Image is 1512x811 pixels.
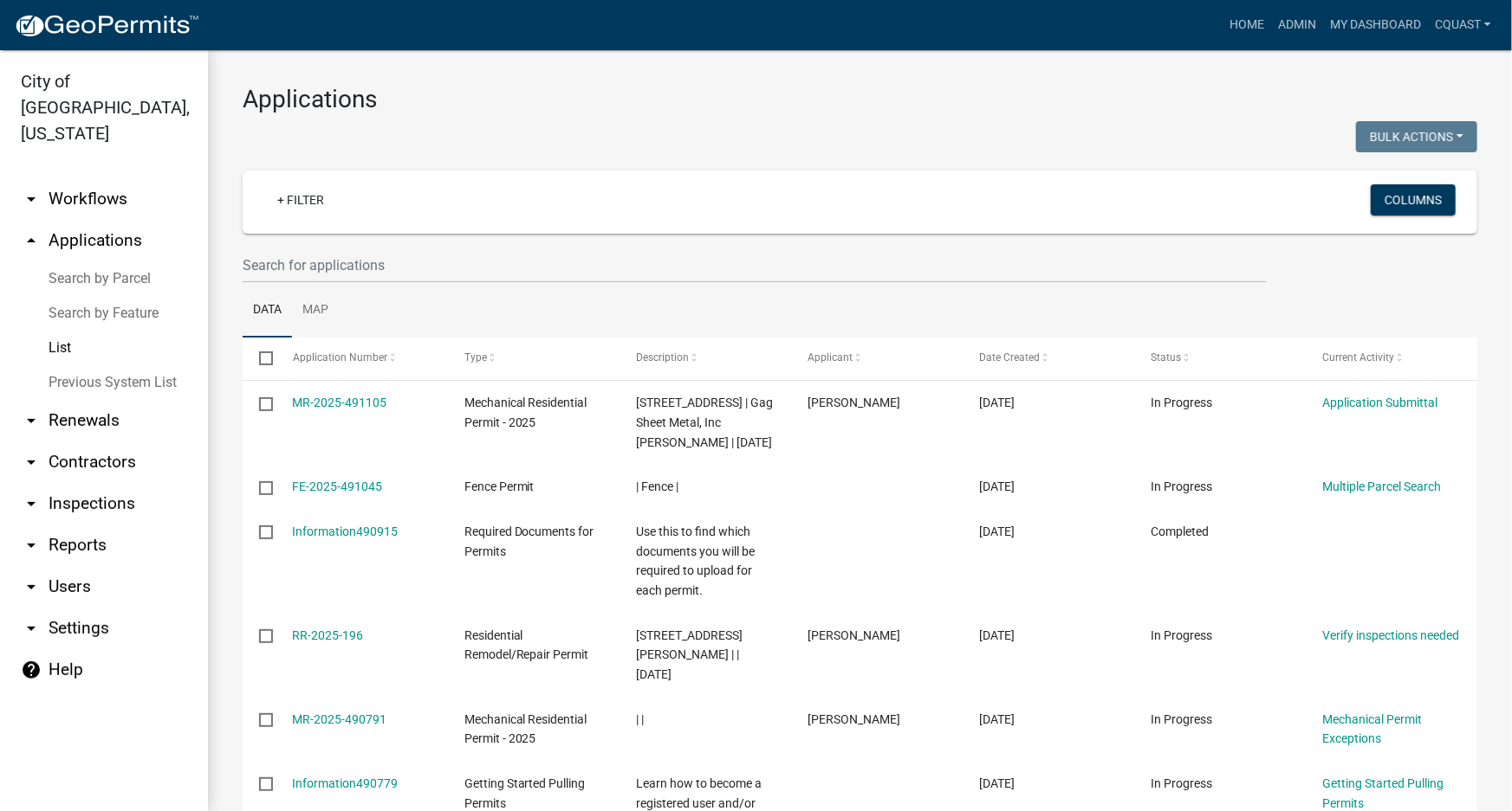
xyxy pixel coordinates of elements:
[21,189,42,209] i: arrow_drop_down
[21,618,42,639] i: arrow_drop_down
[21,452,42,473] i: arrow_drop_down
[293,712,387,726] a: MR-2025-490791
[1322,480,1441,493] a: Multiple Parcel Search
[620,338,791,379] datatable-header-cell: Description
[243,283,292,338] a: Data
[636,712,644,726] span: | |
[979,628,1015,642] span: 10/10/2025
[464,628,589,662] span: Residential Remodel/Repair Permit
[464,712,587,746] span: Mechanical Residential Permit - 2025
[636,628,743,682] span: 806 PAYNE ST S | | 10/10/2025
[979,480,1015,493] span: 10/10/2025
[1151,351,1181,364] span: Status
[808,712,900,726] span: Darren M Paa
[1223,9,1271,42] a: Home
[636,525,755,597] span: Use this to find which documents you will be required to upload for each permit.
[979,396,1015,409] span: 10/10/2025
[979,776,1015,790] span: 10/10/2025
[293,351,387,364] span: Application Number
[1151,525,1209,538] span: Completed
[963,338,1134,379] datatable-header-cell: Date Created
[1322,351,1394,364] span: Current Activity
[1306,338,1477,379] datatable-header-cell: Current Activity
[263,184,338,216] a: + Filter
[464,396,587,429] span: Mechanical Residential Permit - 2025
[293,396,387,409] a: MR-2025-491105
[979,351,1040,364] span: Date Created
[21,660,42,680] i: help
[1151,628,1212,642] span: In Progress
[636,396,773,449] span: 649 WARAJU AVE | Gag Sheet Metal, Inc Daniele Sharits | 10/10/2025
[21,576,42,597] i: arrow_drop_down
[21,535,42,556] i: arrow_drop_down
[243,85,1477,114] h3: Applications
[1322,396,1437,409] a: Application Submittal
[791,338,963,379] datatable-header-cell: Applicant
[1271,9,1323,42] a: Admin
[243,338,276,379] datatable-header-cell: Select
[1151,396,1212,409] span: In Progress
[293,480,383,493] a: FE-2025-491045
[979,525,1015,538] span: 10/10/2025
[21,410,42,431] i: arrow_drop_down
[1151,480,1212,493] span: In Progress
[979,712,1015,726] span: 10/10/2025
[1134,338,1306,379] datatable-header-cell: Status
[636,351,689,364] span: Description
[293,525,399,538] a: Information490915
[292,283,339,338] a: Map
[1322,712,1422,746] a: Mechanical Permit Exceptions
[1371,184,1456,216] button: Columns
[21,493,42,514] i: arrow_drop_down
[464,480,535,493] span: Fence Permit
[1322,776,1444,810] a: Getting Started Pulling Permits
[447,338,619,379] datatable-header-cell: Type
[1151,712,1212,726] span: In Progress
[464,776,586,810] span: Getting Started Pulling Permits
[1428,9,1498,42] a: cquast
[21,230,42,251] i: arrow_drop_up
[1322,628,1459,642] a: Verify inspections needed
[464,525,594,558] span: Required Documents for Permits
[293,628,364,642] a: RR-2025-196
[1151,776,1212,790] span: In Progress
[808,396,900,409] span: Daniele Sharits
[636,480,678,493] span: | Fence |
[243,248,1267,283] input: Search for applications
[293,776,399,790] a: Information490779
[276,338,447,379] datatable-header-cell: Application Number
[1356,121,1477,152] button: Bulk Actions
[808,628,900,642] span: Darren M Paa
[808,351,853,364] span: Applicant
[464,351,487,364] span: Type
[1323,9,1428,42] a: My Dashboard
